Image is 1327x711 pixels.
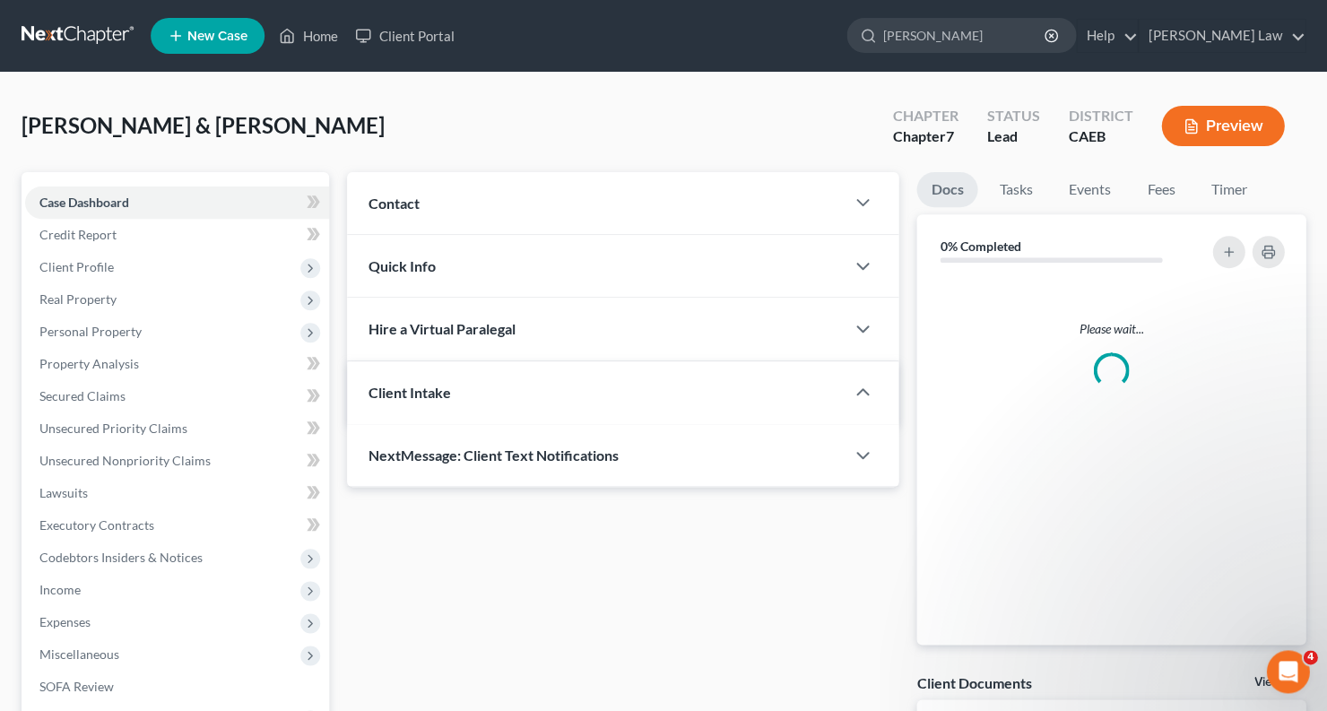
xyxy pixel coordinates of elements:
div: Chapter [892,106,958,126]
span: Contact [369,195,420,212]
span: [PERSON_NAME] & [PERSON_NAME] [22,112,385,138]
span: NextMessage: Client Text Notifications [369,447,619,464]
span: Lawsuits [39,485,88,500]
span: Income [39,582,81,597]
span: 4 [1303,650,1317,664]
a: Unsecured Priority Claims [25,412,329,445]
strong: 0% Completed [940,238,1020,254]
a: Unsecured Nonpriority Claims [25,445,329,477]
div: Lead [986,126,1039,147]
p: Please wait... [931,320,1291,338]
a: Executory Contracts [25,509,329,542]
a: View All [1253,676,1298,689]
span: Property Analysis [39,356,139,371]
span: Secured Claims [39,388,126,403]
span: New Case [187,30,247,43]
button: Preview [1161,106,1284,146]
div: Client Documents [916,673,1031,692]
input: Search by name... [882,19,1046,52]
span: Unsecured Priority Claims [39,421,187,436]
span: Case Dashboard [39,195,129,210]
a: Credit Report [25,219,329,251]
span: Hire a Virtual Paralegal [369,320,516,337]
div: CAEB [1068,126,1132,147]
a: Property Analysis [25,348,329,380]
div: District [1068,106,1132,126]
span: Unsecured Nonpriority Claims [39,453,211,468]
span: Real Property [39,291,117,307]
iframe: Intercom live chat [1266,650,1309,693]
span: Executory Contracts [39,517,154,533]
span: Expenses [39,614,91,629]
a: Secured Claims [25,380,329,412]
span: Client Profile [39,259,114,274]
span: 7 [945,127,953,144]
span: SOFA Review [39,679,114,694]
a: Lawsuits [25,477,329,509]
div: Status [986,106,1039,126]
a: Timer [1196,172,1261,207]
span: Quick Info [369,257,436,274]
a: Home [270,20,346,52]
a: Docs [916,172,977,207]
a: Help [1077,20,1137,52]
a: Case Dashboard [25,186,329,219]
span: Personal Property [39,324,142,339]
span: Miscellaneous [39,646,119,662]
div: Chapter [892,126,958,147]
a: Client Portal [346,20,463,52]
a: Fees [1132,172,1189,207]
span: Codebtors Insiders & Notices [39,550,203,565]
a: [PERSON_NAME] Law [1139,20,1305,52]
a: Events [1054,172,1124,207]
span: Credit Report [39,227,117,242]
a: Tasks [984,172,1046,207]
a: SOFA Review [25,671,329,703]
span: Client Intake [369,384,451,401]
